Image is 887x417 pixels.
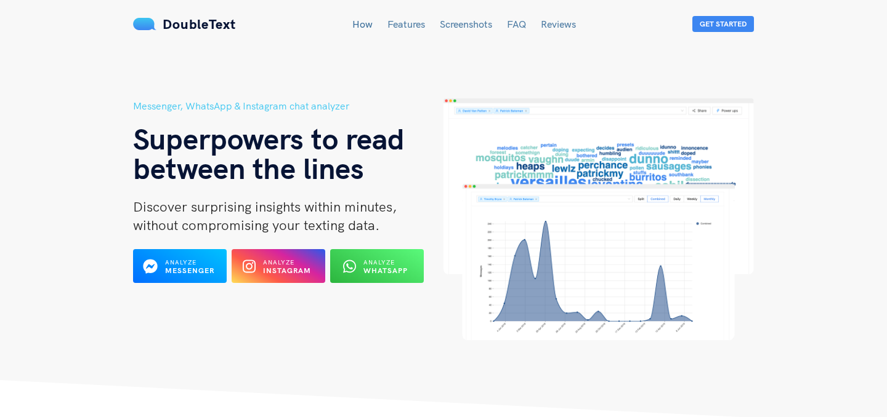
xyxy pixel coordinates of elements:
span: Analyze [263,258,294,266]
h5: Messenger, WhatsApp & Instagram chat analyzer [133,98,443,114]
button: Analyze Instagram [232,249,325,283]
span: between the lines [133,149,364,186]
img: mS3x8y1f88AAAAABJRU5ErkJggg== [133,18,156,30]
span: without compromising your texting data. [133,216,379,234]
img: hero [443,98,754,340]
button: Analyze Messenger [133,249,227,283]
a: Reviews [541,18,576,30]
a: Analyze WhatsApp [330,265,424,276]
a: Features [387,18,425,30]
b: Instagram [263,266,311,275]
span: Analyze [165,258,196,266]
span: Superpowers to read [133,120,405,157]
a: Analyze Messenger [133,265,227,276]
a: Analyze Instagram [232,265,325,276]
a: How [352,18,373,30]
b: Messenger [165,266,214,275]
button: Analyze WhatsApp [330,249,424,283]
span: Analyze [363,258,395,266]
span: DoubleText [163,15,236,33]
span: Discover surprising insights within minutes, [133,198,397,215]
button: Get Started [692,16,754,32]
b: WhatsApp [363,266,408,275]
a: Screenshots [440,18,492,30]
a: FAQ [507,18,526,30]
a: DoubleText [133,15,236,33]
